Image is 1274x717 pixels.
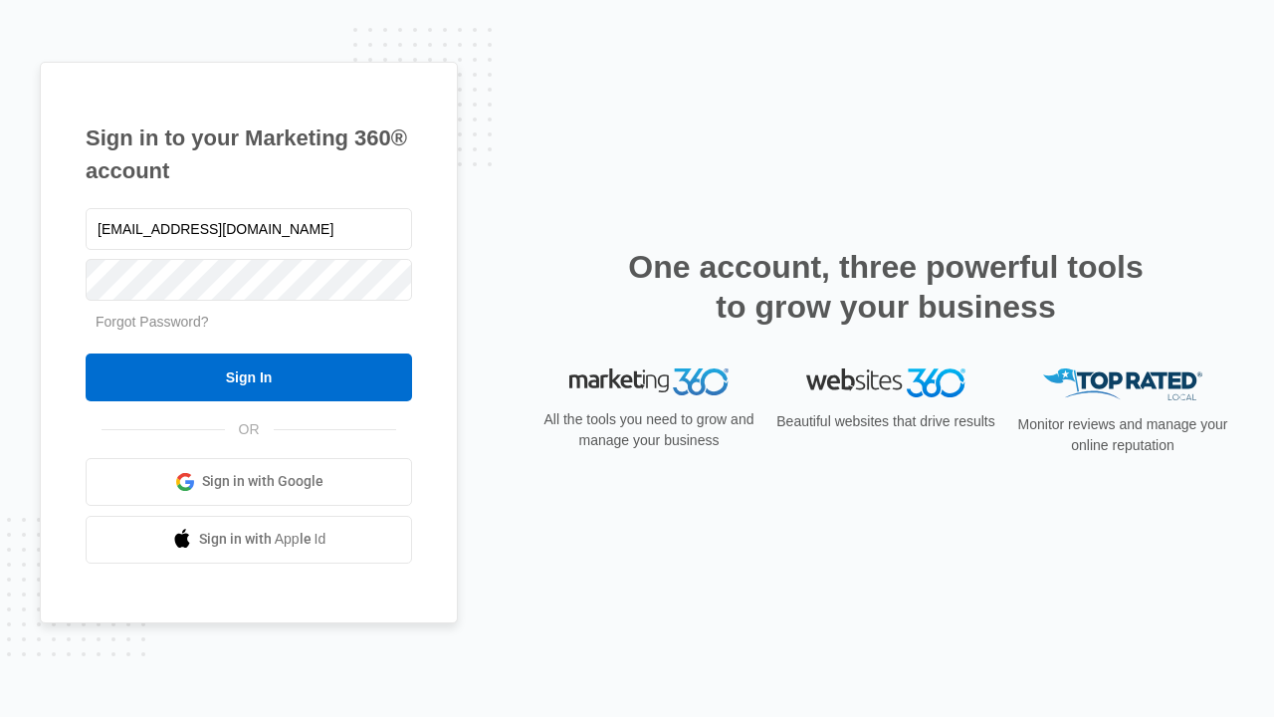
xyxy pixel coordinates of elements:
[774,411,997,432] p: Beautiful websites that drive results
[86,208,412,250] input: Email
[1011,414,1234,456] p: Monitor reviews and manage your online reputation
[622,247,1150,327] h2: One account, three powerful tools to grow your business
[96,314,209,330] a: Forgot Password?
[86,458,412,506] a: Sign in with Google
[202,471,323,492] span: Sign in with Google
[86,121,412,187] h1: Sign in to your Marketing 360® account
[86,354,412,401] input: Sign In
[806,368,965,397] img: Websites 360
[569,368,729,396] img: Marketing 360
[225,419,274,440] span: OR
[1043,368,1202,401] img: Top Rated Local
[86,516,412,564] a: Sign in with Apple Id
[199,529,326,550] span: Sign in with Apple Id
[537,409,760,451] p: All the tools you need to grow and manage your business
